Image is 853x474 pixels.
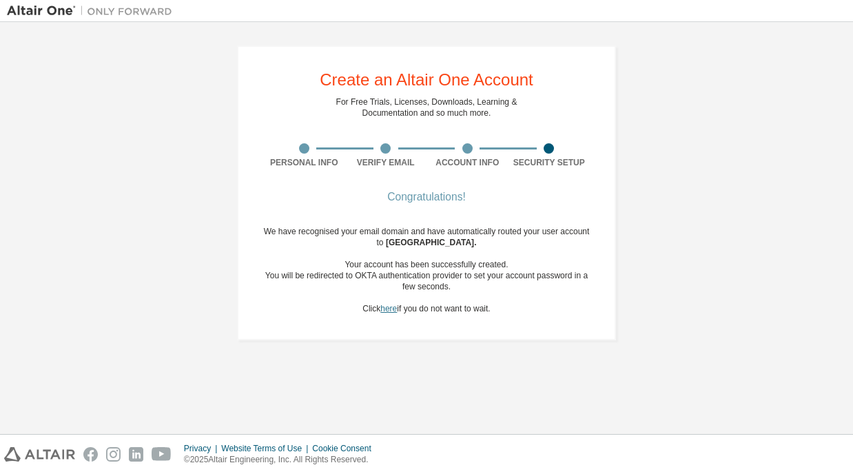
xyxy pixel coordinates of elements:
div: We have recognised your email domain and have automatically routed your user account to Click if ... [263,226,590,314]
div: Website Terms of Use [221,443,312,454]
div: Privacy [184,443,221,454]
img: youtube.svg [152,447,172,462]
img: altair_logo.svg [4,447,75,462]
span: [GEOGRAPHIC_DATA] . [386,238,477,247]
div: Your account has been successfully created. [263,259,590,270]
img: linkedin.svg [129,447,143,462]
div: You will be redirected to OKTA authentication provider to set your account password in a few seco... [263,270,590,292]
p: © 2025 Altair Engineering, Inc. All Rights Reserved. [184,454,380,466]
div: Account Info [426,157,508,168]
div: Verify Email [345,157,427,168]
div: Congratulations! [263,193,590,201]
img: instagram.svg [106,447,121,462]
div: Security Setup [508,157,590,168]
img: facebook.svg [83,447,98,462]
img: Altair One [7,4,179,18]
div: For Free Trials, Licenses, Downloads, Learning & Documentation and so much more. [336,96,517,118]
a: here [380,304,397,313]
div: Personal Info [263,157,345,168]
div: Cookie Consent [312,443,379,454]
div: Create an Altair One Account [320,72,533,88]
